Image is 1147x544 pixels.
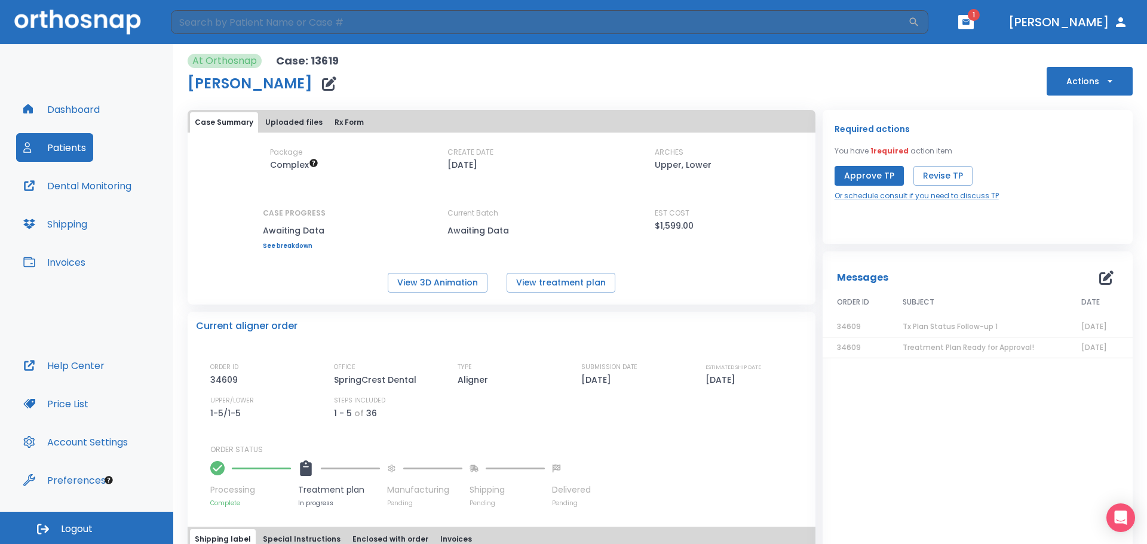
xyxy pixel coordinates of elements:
[210,499,291,508] p: Complete
[210,484,291,496] p: Processing
[190,112,813,133] div: tabs
[16,133,93,162] button: Patients
[903,321,998,331] span: Tx Plan Status Follow-up 1
[14,10,141,34] img: Orthosnap
[470,484,545,496] p: Shipping
[706,362,761,373] p: ESTIMATED SHIP DATE
[210,373,242,387] p: 34609
[334,395,385,406] p: STEPS INCLUDED
[276,54,339,68] p: Case: 13619
[190,112,258,133] button: Case Summary
[334,362,355,373] p: OFFICE
[1081,321,1107,331] span: [DATE]
[903,342,1034,352] span: Treatment Plan Ready for Approval!
[388,273,487,293] button: View 3D Animation
[1081,297,1100,308] span: DATE
[298,499,380,508] p: In progress
[334,406,352,420] p: 1 - 5
[188,76,312,91] h1: [PERSON_NAME]
[16,428,135,456] button: Account Settings
[447,147,493,158] p: CREATE DATE
[16,95,107,124] button: Dashboard
[330,112,369,133] button: Rx Form
[835,146,952,156] p: You have action item
[968,9,980,21] span: 1
[1081,342,1107,352] span: [DATE]
[354,406,364,420] p: of
[171,10,908,34] input: Search by Patient Name or Case #
[196,319,298,333] p: Current aligner order
[270,159,318,171] span: Up to 50 Steps (100 aligners)
[210,444,807,455] p: ORDER STATUS
[706,373,740,387] p: [DATE]
[298,484,380,496] p: Treatment plan
[507,273,615,293] button: View treatment plan
[1047,67,1133,96] button: Actions
[263,223,326,238] p: Awaiting Data
[270,147,302,158] p: Package
[16,248,93,276] button: Invoices
[835,122,910,136] p: Required actions
[263,208,326,219] p: CASE PROGRESS
[210,362,238,373] p: ORDER ID
[552,484,591,496] p: Delivered
[16,171,139,200] button: Dental Monitoring
[837,321,861,331] span: 34609
[366,406,377,420] p: 36
[470,499,545,508] p: Pending
[552,499,591,508] p: Pending
[870,146,909,156] span: 1 required
[835,190,999,201] a: Or schedule consult if you need to discuss TP
[387,499,462,508] p: Pending
[581,362,637,373] p: SUBMISSION DATE
[210,395,254,406] p: UPPER/LOWER
[447,158,477,172] p: [DATE]
[210,406,245,420] p: 1-5/1-5
[655,158,711,172] p: Upper, Lower
[837,342,861,352] span: 34609
[16,389,96,418] button: Price List
[835,166,904,186] button: Approve TP
[16,210,94,238] button: Shipping
[655,147,683,158] p: ARCHES
[1004,11,1133,33] button: [PERSON_NAME]
[458,362,472,373] p: TYPE
[458,373,492,387] p: Aligner
[655,219,694,233] p: $1,599.00
[16,466,113,494] button: Preferences
[837,271,888,285] p: Messages
[263,242,326,250] a: See breakdown
[913,166,973,186] button: Revise TP
[16,351,112,380] button: Help Center
[837,297,869,308] span: ORDER ID
[103,475,114,485] div: Tooltip anchor
[655,208,689,219] p: EST COST
[260,112,327,133] button: Uploaded files
[387,484,462,496] p: Manufacturing
[334,373,421,387] p: SpringCrest Dental
[1106,503,1135,532] div: Open Intercom Messenger
[903,297,934,308] span: SUBJECT
[192,54,257,68] p: At Orthosnap
[581,373,615,387] p: [DATE]
[447,208,555,219] p: Current Batch
[447,223,555,238] p: Awaiting Data
[61,523,93,536] span: Logout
